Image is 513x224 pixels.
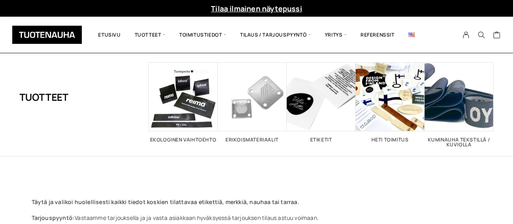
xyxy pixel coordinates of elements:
h1: Tuotteet [19,62,69,131]
a: Visit product category Heti toimitus [356,62,425,142]
h2: Kuminauha tekstillä / kuviolla [425,137,494,147]
a: Visit product category Ekologinen vaihtoehto [149,62,218,142]
h2: Etiketit [287,137,356,142]
img: Tuotenauha Oy [12,26,82,44]
a: Visit product category Kuminauha tekstillä / kuviolla [425,62,494,147]
strong: Tarjouspyyntö: [32,214,75,222]
a: Etusivu [91,23,127,47]
a: Referenssit [354,23,401,47]
h2: Erikoismateriaalit [218,137,287,142]
span: Tilaus / Tarjouspyyntö [233,23,318,47]
h2: Ekologinen vaihtoehto [149,137,218,142]
a: Visit product category Erikoismateriaalit [218,62,287,142]
button: Search [474,31,489,39]
strong: Täytä ja valikoi huolellisesti kaikki tiedot koskien tilattavaa etikettiä, merkkiä, nauhaa tai ta... [32,198,299,206]
img: English [408,33,415,37]
a: Cart [493,31,501,41]
a: Visit product category Etiketit [287,62,356,142]
h2: Heti toimitus [356,137,425,142]
a: My Account [458,31,474,39]
span: Toimitustiedot [172,23,233,47]
span: Tuotteet [128,23,172,47]
a: Tilaa ilmainen näytepussi [211,4,302,13]
span: Yritys [318,23,354,47]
